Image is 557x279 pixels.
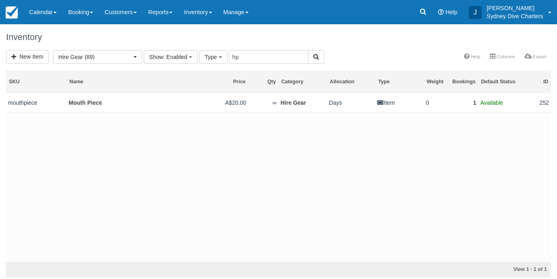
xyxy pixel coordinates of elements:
[191,78,246,85] div: Price
[485,51,520,62] a: Columns
[378,78,421,85] div: Type
[199,50,227,64] button: Type
[9,78,64,85] div: SKU
[67,93,188,112] td: Mouth Piece
[459,51,551,63] ul: More
[69,99,102,106] a: Mouth Piece
[70,78,185,85] div: Name
[327,93,376,112] td: Days
[469,6,482,19] div: J
[478,93,521,112] td: Available
[163,54,187,60] span: : Enabled
[487,12,543,20] p: Sydney Dive Charters
[521,93,551,112] td: 252
[248,93,278,112] td: ∞
[281,99,306,106] a: Hire Gear
[6,50,49,63] a: New Item
[375,93,424,112] td: Item
[204,54,217,60] span: Type
[480,99,503,106] span: Available
[6,93,67,112] td: mouthpiece
[6,32,551,42] h1: Inventory
[281,78,324,85] div: Category
[448,93,478,112] td: 1
[445,9,457,15] span: Help
[6,6,18,19] img: checkfront-main-nav-mini-logo.png
[523,78,548,85] div: ID
[58,53,132,61] span: Hire Gear (89)
[278,93,327,112] td: Hire Gear
[188,93,249,112] td: A$20.00
[520,51,551,62] a: Export
[459,51,485,62] a: Help
[424,93,448,112] td: 0
[487,4,543,12] p: [PERSON_NAME]
[438,9,444,15] i: Help
[473,99,476,106] a: 1
[427,78,445,85] div: Weight
[251,78,276,85] div: Qty
[451,78,476,85] div: Bookings
[144,50,198,64] button: Show: Enabled
[53,50,142,64] button: Hire Gear (89)
[330,78,373,85] div: Allocation
[373,266,547,273] div: View 1 - 1 of 1
[149,54,163,60] span: Show
[481,78,518,85] div: Default Status
[229,50,308,64] input: Search Items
